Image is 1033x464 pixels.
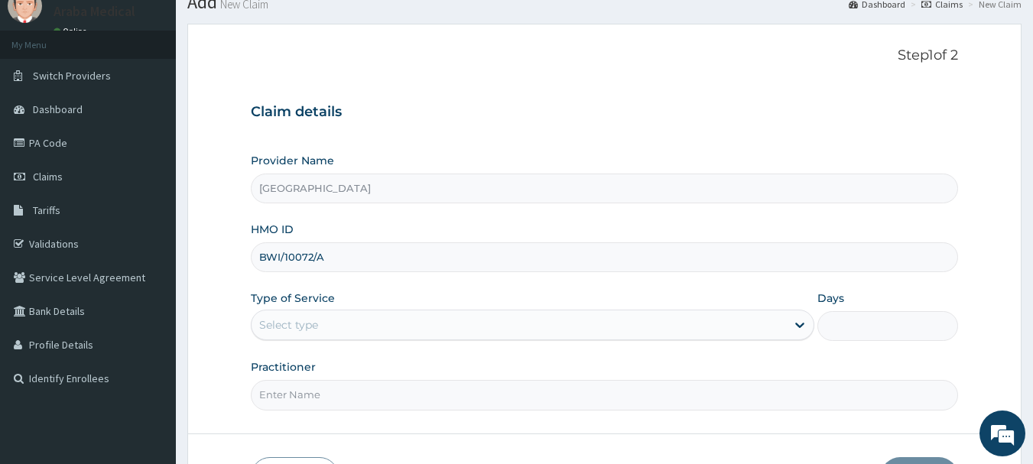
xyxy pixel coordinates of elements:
[251,153,334,168] label: Provider Name
[28,76,62,115] img: d_794563401_company_1708531726252_794563401
[251,359,316,375] label: Practitioner
[251,242,959,272] input: Enter HMO ID
[259,317,318,333] div: Select type
[33,69,111,83] span: Switch Providers
[251,222,294,237] label: HMO ID
[251,8,287,44] div: Minimize live chat window
[80,86,257,105] div: Chat with us now
[33,102,83,116] span: Dashboard
[54,26,90,37] a: Online
[251,104,959,121] h3: Claim details
[817,290,844,306] label: Days
[33,203,60,217] span: Tariffs
[8,305,291,359] textarea: Type your message and hit 'Enter'
[251,380,959,410] input: Enter Name
[251,47,959,64] p: Step 1 of 2
[33,170,63,183] span: Claims
[89,136,211,290] span: We're online!
[251,290,335,306] label: Type of Service
[54,5,135,18] p: Araba Medical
